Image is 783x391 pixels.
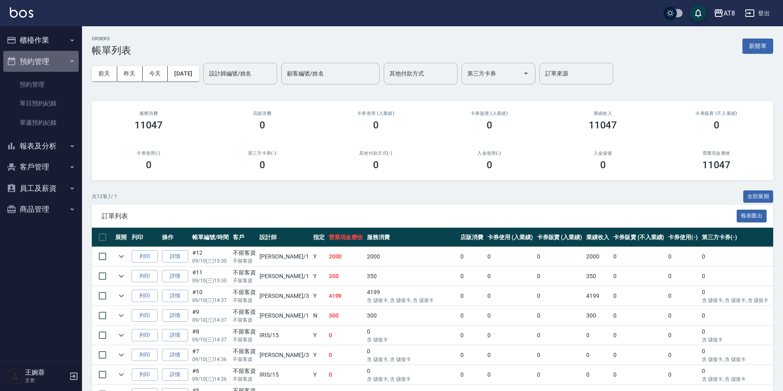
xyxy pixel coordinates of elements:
td: 0 [611,267,666,286]
td: 0 [458,267,485,286]
p: 含 儲值卡, 含 儲值卡 [367,356,456,363]
td: 0 [666,247,700,266]
p: 含 儲值卡 [367,336,456,343]
td: 350 [365,267,458,286]
th: 業績收入 [584,228,611,247]
button: 列印 [132,309,158,322]
p: 09/10 (三) 15:30 [192,277,229,284]
a: 單日預約紀錄 [3,94,79,113]
a: 報表匯出 [737,212,767,220]
a: 新開單 [742,42,773,50]
td: #7 [190,345,231,365]
p: 共 12 筆, 1 / 1 [92,193,117,200]
button: 全部展開 [743,190,774,203]
p: 不留客資 [233,316,256,324]
span: 訂單列表 [102,212,737,220]
button: save [690,5,706,21]
h2: 其他付款方式(-) [329,151,423,156]
h3: 0 [714,119,719,131]
h3: 0 [146,159,152,171]
button: expand row [115,329,127,341]
th: 卡券使用(-) [666,228,700,247]
td: #6 [190,365,231,384]
img: Logo [10,7,33,18]
p: 09/10 (三) 14:36 [192,375,229,383]
td: 0 [458,247,485,266]
button: 列印 [132,329,158,342]
p: 09/10 (三) 14:37 [192,336,229,343]
h2: 店販消費 [215,111,309,116]
p: 09/10 (三) 14:37 [192,297,229,304]
td: IRIS /15 [257,365,311,384]
th: 帳單編號/時間 [190,228,231,247]
h3: 0 [259,159,265,171]
td: 0 [458,306,485,325]
h3: 0 [487,159,492,171]
td: 0 [458,286,485,306]
th: 設計師 [257,228,311,247]
td: 0 [611,345,666,365]
td: [PERSON_NAME] /1 [257,306,311,325]
td: #11 [190,267,231,286]
td: Y [311,345,327,365]
h3: 11047 [702,159,731,171]
td: 300 [365,306,458,325]
button: 新開單 [742,39,773,54]
td: 0 [485,345,535,365]
td: 2000 [327,247,365,266]
td: 0 [327,326,365,345]
h3: 11047 [589,119,617,131]
td: 0 [485,247,535,266]
td: 0 [365,345,458,365]
td: 0 [535,345,585,365]
button: expand row [115,309,127,322]
button: Open [519,67,533,80]
td: Y [311,365,327,384]
button: 員工及薪資 [3,178,79,199]
td: 0 [365,326,458,345]
a: 詳情 [162,368,188,381]
td: [PERSON_NAME] /1 [257,247,311,266]
td: 0 [485,306,535,325]
button: 報表及分析 [3,135,79,157]
img: Person [7,368,23,384]
td: #8 [190,326,231,345]
button: 列印 [132,290,158,302]
td: 0 [535,326,585,345]
button: 今天 [143,66,168,81]
p: 不留客資 [233,375,256,383]
td: 0 [666,267,700,286]
p: 不留客資 [233,297,256,304]
a: 詳情 [162,250,188,263]
button: expand row [115,368,127,381]
h3: 0 [487,119,492,131]
button: 列印 [132,349,158,361]
h2: 卡券販賣 (不入業績) [669,111,763,116]
td: 350 [584,267,611,286]
td: IRIS /15 [257,326,311,345]
td: 0 [485,326,535,345]
a: 詳情 [162,290,188,302]
th: 指定 [311,228,327,247]
div: 不留客資 [233,367,256,375]
h2: 入金使用(-) [442,151,536,156]
td: 0 [584,326,611,345]
p: 不留客資 [233,277,256,284]
td: 300 [584,306,611,325]
td: Y [311,247,327,266]
th: 卡券販賣 (入業績) [535,228,585,247]
button: 列印 [132,250,158,263]
td: 0 [458,365,485,384]
td: 0 [584,365,611,384]
td: 0 [611,306,666,325]
td: 0 [535,365,585,384]
h3: 0 [600,159,606,171]
button: AT8 [710,5,738,22]
td: #9 [190,306,231,325]
td: #12 [190,247,231,266]
th: 列印 [130,228,160,247]
td: [PERSON_NAME] /3 [257,345,311,365]
p: 09/10 (三) 14:37 [192,316,229,324]
td: 0 [458,345,485,365]
button: 昨天 [117,66,143,81]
